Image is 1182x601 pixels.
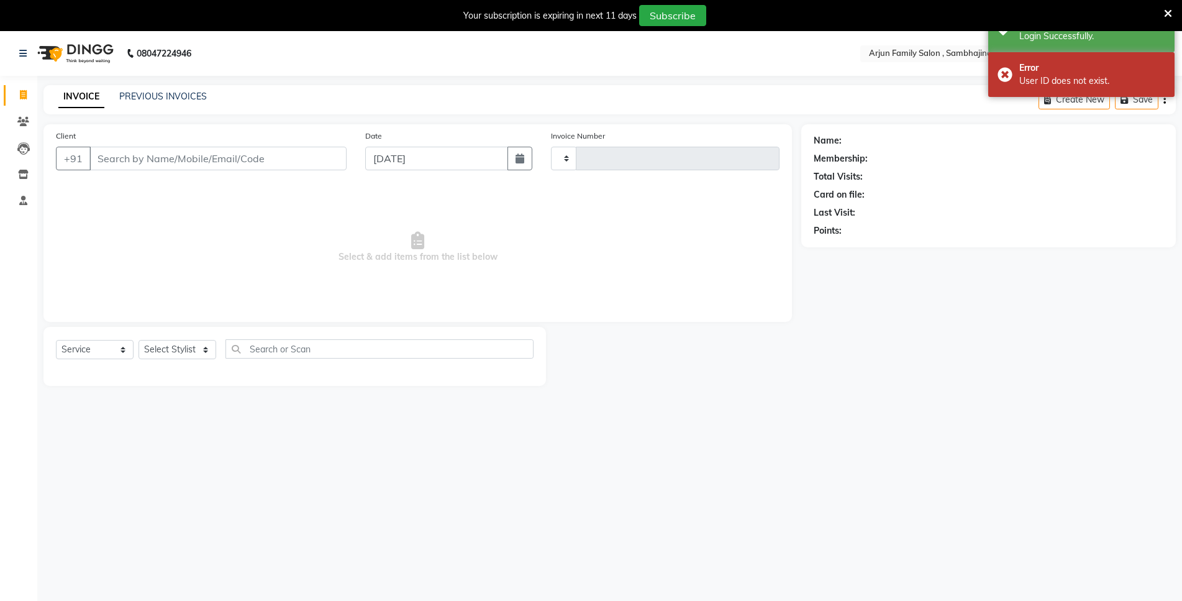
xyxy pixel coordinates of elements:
label: Client [56,131,76,142]
div: Error [1019,62,1165,75]
div: Your subscription is expiring in next 11 days [463,9,637,22]
a: INVOICE [58,86,104,108]
button: Subscribe [639,5,706,26]
div: Points: [814,224,842,237]
label: Invoice Number [551,131,605,142]
div: User ID does not exist. [1019,75,1165,88]
input: Search or Scan [225,339,534,359]
button: +91 [56,147,91,170]
div: Membership: [814,152,868,165]
span: Select & add items from the list below [56,185,780,310]
div: Last Visit: [814,206,855,219]
div: Login Successfully. [1019,30,1165,43]
label: Date [365,131,382,142]
img: logo [32,36,117,71]
div: Card on file: [814,188,865,201]
div: Total Visits: [814,170,863,183]
input: Search by Name/Mobile/Email/Code [89,147,347,170]
div: Name: [814,134,842,147]
button: Create New [1039,90,1110,109]
b: 08047224946 [137,36,191,71]
a: PREVIOUS INVOICES [119,91,207,102]
button: Save [1115,90,1158,109]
